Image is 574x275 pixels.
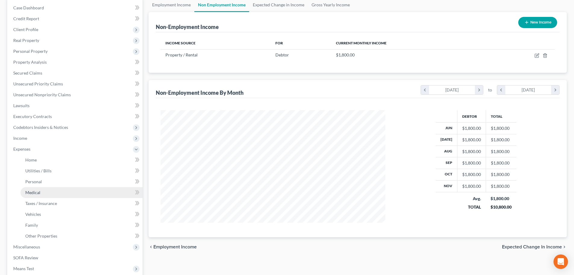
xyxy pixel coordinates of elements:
[20,187,143,198] a: Medical
[25,233,57,238] span: Other Properties
[497,85,505,94] i: chevron_left
[488,87,492,93] span: to
[8,2,143,13] a: Case Dashboard
[149,245,153,249] i: chevron_left
[421,85,429,94] i: chevron_left
[20,155,143,165] a: Home
[491,196,512,202] div: $1,800.00
[505,85,551,94] div: [DATE]
[336,41,387,45] span: Current Monthly Income
[436,157,457,169] th: Sep
[486,157,516,169] td: $1,800.00
[13,255,38,260] span: SOFA Review
[562,245,567,249] i: chevron_right
[436,169,457,180] th: Oct
[25,168,52,173] span: Utilities / Bills
[25,190,40,195] span: Medical
[13,92,71,97] span: Unsecured Nonpriority Claims
[25,212,41,217] span: Vehicles
[486,181,516,192] td: $1,800.00
[13,59,47,65] span: Property Analysis
[20,165,143,176] a: Utilities / Bills
[13,70,42,75] span: Secured Claims
[436,134,457,145] th: [DATE]
[13,16,39,21] span: Credit Report
[156,89,243,96] div: Non-Employment Income By Month
[429,85,475,94] div: [DATE]
[8,252,143,263] a: SOFA Review
[13,49,48,54] span: Personal Property
[153,245,197,249] span: Employment Income
[165,41,196,45] span: Income Source
[462,171,481,177] div: $1,800.00
[8,13,143,24] a: Credit Report
[13,266,34,271] span: Means Test
[462,196,481,202] div: Avg.
[25,222,38,228] span: Family
[13,81,63,86] span: Unsecured Priority Claims
[156,23,219,30] div: Non-Employment Income
[13,136,27,141] span: Income
[275,52,289,57] span: Debtor
[25,179,42,184] span: Personal
[486,134,516,145] td: $1,800.00
[462,125,481,131] div: $1,800.00
[486,169,516,180] td: $1,800.00
[13,125,68,130] span: Codebtors Insiders & Notices
[462,149,481,155] div: $1,800.00
[20,198,143,209] a: Taxes / Insurance
[8,100,143,111] a: Lawsuits
[8,68,143,78] a: Secured Claims
[149,245,197,249] button: chevron_left Employment Income
[20,231,143,241] a: Other Properties
[462,204,481,210] div: TOTAL
[8,57,143,68] a: Property Analysis
[486,110,516,122] th: Total
[165,52,198,57] span: Property / Rental
[502,245,562,249] span: Expected Change in Income
[462,183,481,189] div: $1,800.00
[25,157,37,162] span: Home
[8,78,143,89] a: Unsecured Priority Claims
[457,110,486,122] th: Debtor
[475,85,483,94] i: chevron_right
[20,176,143,187] a: Personal
[8,89,143,100] a: Unsecured Nonpriority Claims
[275,41,283,45] span: For
[8,111,143,122] a: Executory Contracts
[551,85,559,94] i: chevron_right
[25,201,57,206] span: Taxes / Insurance
[486,123,516,134] td: $1,800.00
[491,204,512,210] div: $10,800.00
[13,5,44,10] span: Case Dashboard
[436,181,457,192] th: Nov
[462,160,481,166] div: $1,800.00
[554,254,568,269] div: Open Intercom Messenger
[13,27,38,32] span: Client Profile
[13,103,30,108] span: Lawsuits
[13,114,52,119] span: Executory Contracts
[436,145,457,157] th: Aug
[518,17,557,28] button: New Income
[20,220,143,231] a: Family
[13,38,39,43] span: Real Property
[13,146,30,152] span: Expenses
[336,52,355,57] span: $1,800.00
[502,245,567,249] button: Expected Change in Income chevron_right
[20,209,143,220] a: Vehicles
[13,244,40,249] span: Miscellaneous
[436,123,457,134] th: Jun
[462,137,481,143] div: $1,800.00
[486,145,516,157] td: $1,800.00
